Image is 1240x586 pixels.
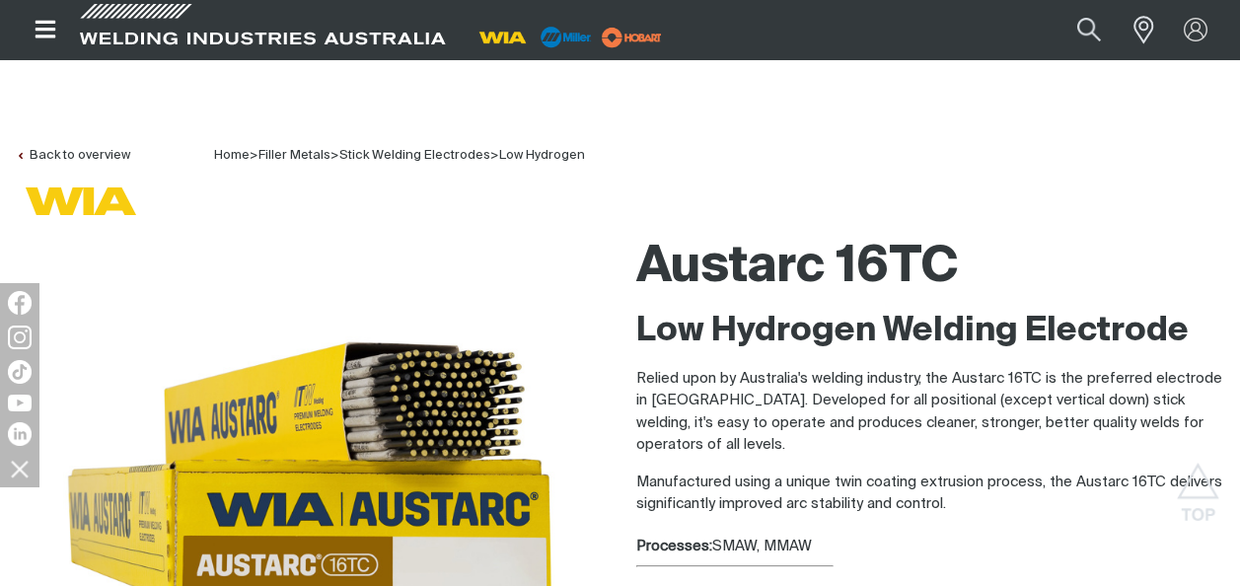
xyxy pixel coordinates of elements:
span: > [490,149,499,162]
button: Scroll to top [1176,463,1220,507]
img: Facebook [8,291,32,315]
img: LinkedIn [8,422,32,446]
a: Filler Metals [258,149,330,162]
h1: Austarc 16TC [636,236,1225,300]
a: Low Hydrogen [499,149,585,162]
a: Home [214,147,250,162]
a: Stick Welding Electrodes [339,149,490,162]
a: miller [596,30,668,44]
img: YouTube [8,395,32,411]
span: Home [214,149,250,162]
a: Back to overview [16,149,130,162]
p: Relied upon by Australia's welding industry, the Austarc 16TC is the preferred electrode in [GEOG... [636,368,1225,457]
button: Search products [1056,8,1123,52]
p: Manufactured using a unique twin coating extrusion process, the Austarc 16TC delivers significant... [636,472,1225,516]
h2: Low Hydrogen Welding Electrode [636,310,1225,353]
img: Instagram [8,326,32,349]
div: SMAW, MMAW [636,536,1225,558]
img: hide socials [3,452,36,485]
strong: Processes: [636,539,712,553]
span: > [330,149,339,162]
img: TikTok [8,360,32,384]
img: miller [596,23,668,52]
input: Product name or item number... [1031,8,1123,52]
span: > [250,149,258,162]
